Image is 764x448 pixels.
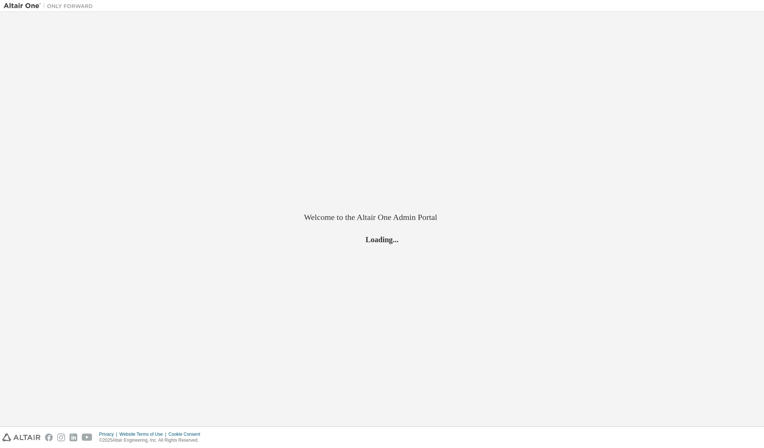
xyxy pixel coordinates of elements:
[119,431,168,437] div: Website Terms of Use
[168,431,204,437] div: Cookie Consent
[57,434,65,441] img: instagram.svg
[82,434,93,441] img: youtube.svg
[2,434,41,441] img: altair_logo.svg
[4,2,97,10] img: Altair One
[304,212,460,223] h2: Welcome to the Altair One Admin Portal
[99,431,119,437] div: Privacy
[304,235,460,244] h2: Loading...
[45,434,53,441] img: facebook.svg
[69,434,77,441] img: linkedin.svg
[99,437,205,444] p: © 2025 Altair Engineering, Inc. All Rights Reserved.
